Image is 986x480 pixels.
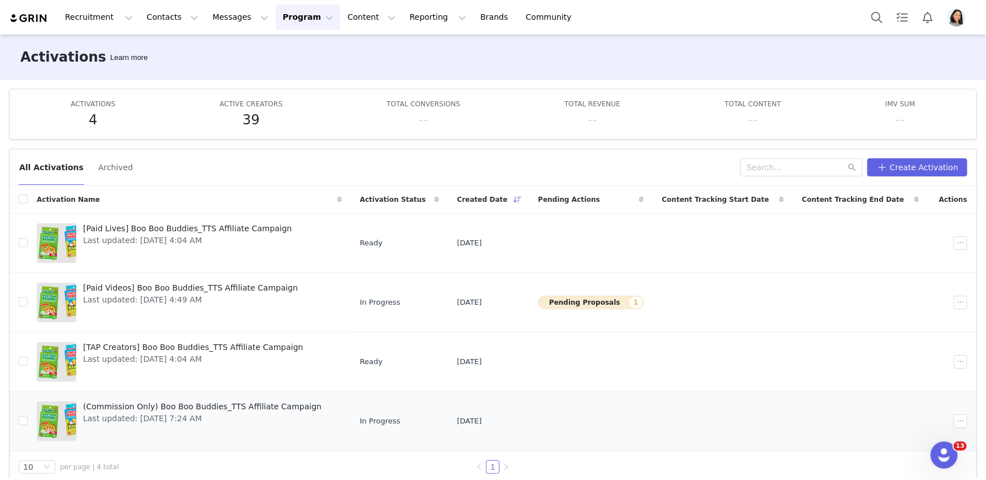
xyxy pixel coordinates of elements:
a: Tasks [890,5,915,30]
span: [DATE] [457,297,482,308]
li: Next Page [499,460,513,474]
button: Notifications [915,5,940,30]
span: TOTAL REVENUE [564,100,620,108]
li: 1 [486,460,499,474]
span: [TAP Creators] Boo Boo Buddies_TTS Affiliate Campaign [83,341,303,353]
img: 2b480270-d889-4394-a4e9-820b20aeff80.jpeg [948,8,966,27]
div: 10 [23,461,33,473]
a: [Paid Videos] Boo Boo Buddies_TTS Affiliate CampaignLast updated: [DATE] 4:49 AM [37,280,342,325]
button: Reporting [403,5,473,30]
a: Community [519,5,584,30]
span: [Paid Lives] Boo Boo Buddies_TTS Affiliate Campaign [83,223,292,235]
span: Activation Name [37,194,100,205]
span: IMV SUM [885,100,915,108]
h5: -- [748,110,758,130]
span: Content Tracking End Date [802,194,904,205]
span: Pending Actions [538,194,600,205]
i: icon: left [476,464,483,470]
h5: -- [419,110,428,130]
span: Ready [360,356,383,367]
span: 13 [954,442,967,451]
h5: -- [896,110,905,130]
span: [DATE] [457,356,482,367]
button: Archived [98,158,133,176]
h5: 4 [89,110,97,130]
span: In Progress [360,416,401,427]
i: icon: down [44,464,50,472]
span: TOTAL CONVERSIONS [386,100,460,108]
button: Profile [941,8,977,27]
span: Activation Status [360,194,426,205]
span: ACTIVATIONS [71,100,115,108]
span: In Progress [360,297,401,308]
a: [Paid Lives] Boo Boo Buddies_TTS Affiliate CampaignLast updated: [DATE] 4:04 AM [37,220,342,266]
span: [DATE] [457,237,482,249]
span: [DATE] [457,416,482,427]
input: Search... [740,158,863,176]
span: TOTAL CONTENT [725,100,781,108]
button: Search [865,5,889,30]
h5: 39 [242,110,260,130]
span: Last updated: [DATE] 4:49 AM [83,294,298,306]
iframe: Intercom live chat [931,442,958,469]
span: Last updated: [DATE] 4:04 AM [83,235,292,247]
span: Ready [360,237,383,249]
span: Last updated: [DATE] 7:24 AM [83,413,322,425]
button: Recruitment [58,5,140,30]
span: Created Date [457,194,508,205]
button: All Activations [19,158,84,176]
button: Create Activation [867,158,967,176]
li: Previous Page [472,460,486,474]
h3: Activations [20,47,106,67]
a: Brands [474,5,518,30]
button: Content [341,5,402,30]
i: icon: search [848,163,856,171]
div: Tooltip anchor [108,52,150,63]
span: [Paid Videos] Boo Boo Buddies_TTS Affiliate Campaign [83,282,298,294]
span: Content Tracking Start Date [662,194,770,205]
div: Actions [928,188,976,211]
i: icon: right [503,464,510,470]
h5: -- [588,110,597,130]
a: [TAP Creators] Boo Boo Buddies_TTS Affiliate CampaignLast updated: [DATE] 4:04 AM [37,339,342,384]
img: grin logo [9,13,49,24]
button: Pending Proposals1 [538,296,644,309]
button: Contacts [140,5,205,30]
span: per page | 4 total [60,462,119,472]
span: ACTIVE CREATORS [220,100,283,108]
a: (Commission Only) Boo Boo Buddies_TTS Affiliate CampaignLast updated: [DATE] 7:24 AM [37,399,342,444]
button: Messages [206,5,275,30]
button: Program [276,5,340,30]
span: (Commission Only) Boo Boo Buddies_TTS Affiliate Campaign [83,401,322,413]
a: 1 [487,461,499,473]
span: Last updated: [DATE] 4:04 AM [83,353,303,365]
